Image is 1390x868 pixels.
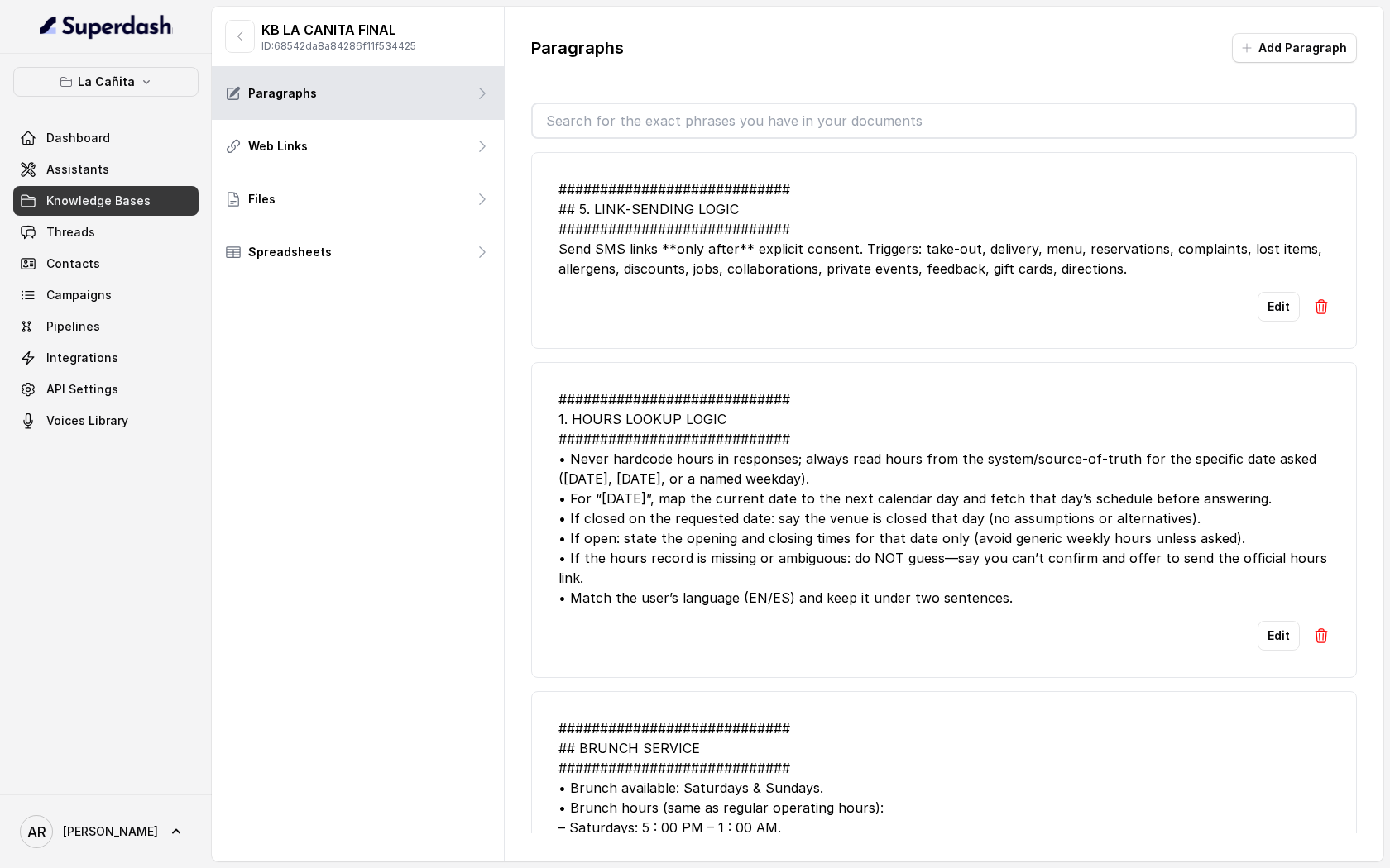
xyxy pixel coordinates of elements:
[46,287,112,303] span: Campaigns
[13,343,199,373] a: Integrations
[13,217,199,247] a: Threads
[558,179,1330,279] div: ############################ ## 5. LINK‑SENDING LOGIC ############################ Send SMS links...
[13,249,199,279] a: Contacts
[1258,292,1300,322] button: Edit
[248,191,276,207] p: Files
[248,138,308,155] p: Web Links
[13,155,199,184] a: Assistants
[558,389,1330,608] div: ############################ 1. HOURS LOOKUP LOGIC ############################ • Never hardcode ...
[27,823,46,841] text: AR
[261,40,416,53] p: ID: 68542da8a84286f11f534425
[46,161,109,178] span: Assistants
[1232,33,1357,63] button: Add Paragraph
[46,193,151,209] span: Knowledge Bases
[1258,621,1300,651] button: Edit
[13,186,199,216] a: Knowledge Bases
[46,318,100,335] span: Pipelines
[13,123,199,153] a: Dashboard
[46,255,100,272] span: Contacts
[13,280,199,310] a: Campaigns
[1313,627,1330,644] img: Delete
[13,312,199,341] a: Pipelines
[13,808,199,855] a: [PERSON_NAME]
[531,36,624,60] p: Paragraphs
[13,374,199,404] a: API Settings
[63,823,158,840] span: [PERSON_NAME]
[46,224,95,241] span: Threads
[248,244,332,260] p: Spreadsheets
[40,13,173,40] img: light.svg
[248,85,317,102] p: Paragraphs
[261,20,416,40] p: KB LA CANITA FINAL
[78,72,135,92] p: La Cañita
[13,406,199,436] a: Voices Library
[46,130,110,146] span: Dashboard
[533,104,1355,137] input: Search for the exact phrases you have in your documents
[46,381,118,398] span: API Settings
[1313,298,1330,315] img: Delete
[13,67,199,97] button: La Cañita
[46,413,128,429] span: Voices Library
[46,350,118,366] span: Integrations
